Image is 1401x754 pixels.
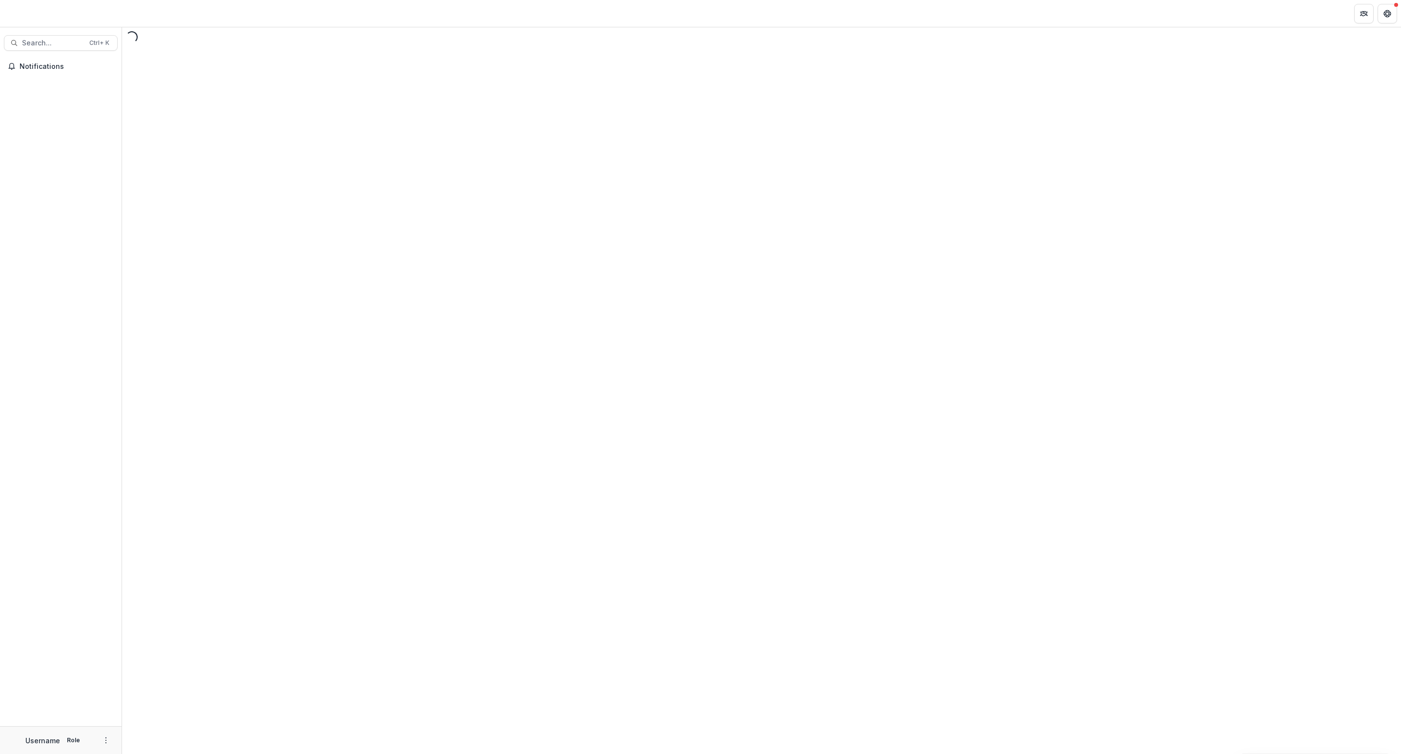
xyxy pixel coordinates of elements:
[4,35,118,51] button: Search...
[64,736,83,745] p: Role
[25,735,60,746] p: Username
[22,39,83,47] span: Search...
[1354,4,1374,23] button: Partners
[100,734,112,746] button: More
[20,63,114,71] span: Notifications
[1378,4,1397,23] button: Get Help
[4,59,118,74] button: Notifications
[87,38,111,48] div: Ctrl + K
